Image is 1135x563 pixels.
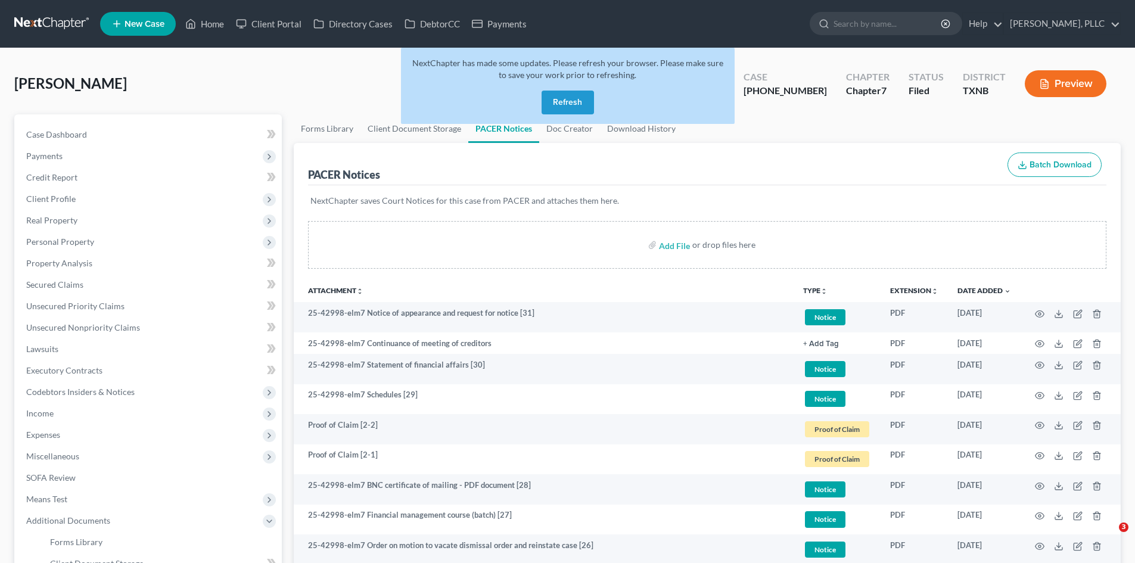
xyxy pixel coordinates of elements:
[17,296,282,317] a: Unsecured Priority Claims
[179,13,230,35] a: Home
[881,85,887,96] span: 7
[26,408,54,418] span: Income
[803,419,871,439] a: Proof of Claim
[308,167,380,182] div: PACER Notices
[26,172,77,182] span: Credit Report
[692,239,755,251] div: or drop files here
[17,338,282,360] a: Lawsuits
[26,451,79,461] span: Miscellaneous
[805,542,845,558] span: Notice
[805,361,845,377] span: Notice
[125,20,164,29] span: New Case
[26,215,77,225] span: Real Property
[294,384,794,415] td: 25-42998-elm7 Schedules [29]
[26,430,60,440] span: Expenses
[26,387,135,397] span: Codebtors Insiders & Notices
[26,365,102,375] span: Executory Contracts
[17,360,282,381] a: Executory Contracts
[26,129,87,139] span: Case Dashboard
[294,114,360,143] a: Forms Library
[744,84,827,98] div: [PHONE_NUMBER]
[803,389,871,409] a: Notice
[308,286,363,295] a: Attachmentunfold_more
[294,444,794,475] td: Proof of Claim [2-1]
[412,58,723,80] span: NextChapter has made some updates. Please refresh your browser. Please make sure to save your wor...
[26,494,67,504] span: Means Test
[307,13,399,35] a: Directory Cases
[805,421,869,437] span: Proof of Claim
[294,354,794,384] td: 25-42998-elm7 Statement of financial affairs [30]
[963,84,1006,98] div: TXNB
[881,302,948,332] td: PDF
[26,237,94,247] span: Personal Property
[1094,522,1123,551] iframe: Intercom live chat
[963,13,1003,35] a: Help
[17,253,282,274] a: Property Analysis
[881,414,948,444] td: PDF
[957,286,1011,295] a: Date Added expand_more
[17,274,282,296] a: Secured Claims
[1030,160,1092,170] span: Batch Download
[26,151,63,161] span: Payments
[1119,522,1128,532] span: 3
[881,505,948,535] td: PDF
[294,474,794,505] td: 25-42998-elm7 BNC certificate of mailing - PDF document [28]
[17,467,282,489] a: SOFA Review
[360,114,468,143] a: Client Document Storage
[356,288,363,295] i: unfold_more
[909,70,944,84] div: Status
[948,444,1021,475] td: [DATE]
[26,515,110,525] span: Additional Documents
[948,414,1021,444] td: [DATE]
[1025,70,1106,97] button: Preview
[744,70,827,84] div: Case
[803,509,871,529] a: Notice
[805,391,845,407] span: Notice
[948,332,1021,354] td: [DATE]
[948,302,1021,332] td: [DATE]
[1007,153,1102,178] button: Batch Download
[41,531,282,553] a: Forms Library
[26,194,76,204] span: Client Profile
[948,384,1021,415] td: [DATE]
[803,480,871,499] a: Notice
[948,505,1021,535] td: [DATE]
[26,258,92,268] span: Property Analysis
[26,322,140,332] span: Unsecured Nonpriority Claims
[881,384,948,415] td: PDF
[1004,288,1011,295] i: expand_more
[846,70,890,84] div: Chapter
[881,354,948,384] td: PDF
[50,537,102,547] span: Forms Library
[805,481,845,497] span: Notice
[17,124,282,145] a: Case Dashboard
[310,195,1104,207] p: NextChapter saves Court Notices for this case from PACER and attaches them here.
[294,332,794,354] td: 25-42998-elm7 Continuance of meeting of creditors
[803,307,871,327] a: Notice
[26,301,125,311] span: Unsecured Priority Claims
[948,474,1021,505] td: [DATE]
[805,451,869,467] span: Proof of Claim
[881,444,948,475] td: PDF
[466,13,533,35] a: Payments
[230,13,307,35] a: Client Portal
[963,70,1006,84] div: District
[803,540,871,559] a: Notice
[803,287,828,295] button: TYPEunfold_more
[26,472,76,483] span: SOFA Review
[803,359,871,379] a: Notice
[890,286,938,295] a: Extensionunfold_more
[803,449,871,469] a: Proof of Claim
[26,279,83,290] span: Secured Claims
[542,91,594,114] button: Refresh
[881,474,948,505] td: PDF
[294,302,794,332] td: 25-42998-elm7 Notice of appearance and request for notice [31]
[805,511,845,527] span: Notice
[26,344,58,354] span: Lawsuits
[846,84,890,98] div: Chapter
[909,84,944,98] div: Filed
[834,13,943,35] input: Search by name...
[820,288,828,295] i: unfold_more
[17,167,282,188] a: Credit Report
[803,338,871,349] a: + Add Tag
